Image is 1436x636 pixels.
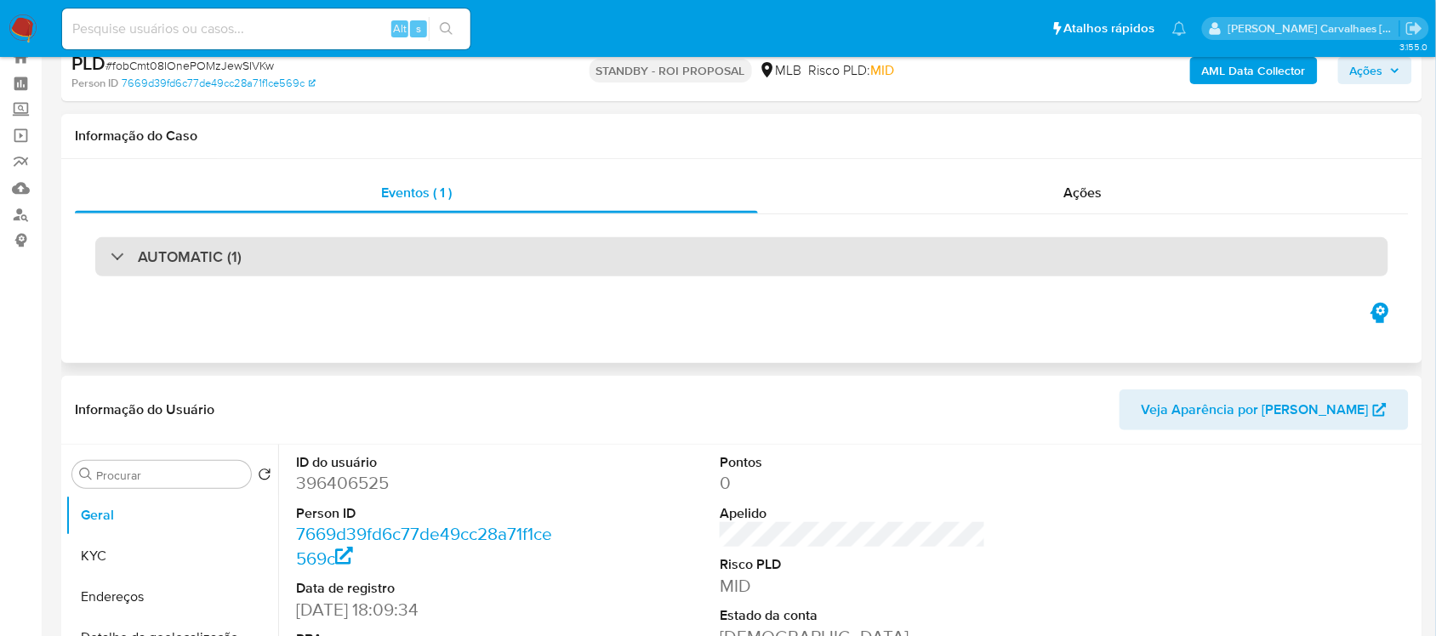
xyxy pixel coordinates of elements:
dt: Risco PLD [720,555,985,574]
dt: Apelido [720,504,985,523]
p: STANDBY - ROI PROPOSAL [590,59,752,82]
dt: ID do usuário [296,453,561,472]
dt: Estado da conta [720,606,985,625]
span: # fobCmt08IOnePOMzJewSIVKw [105,57,274,74]
a: 7669d39fd6c77de49cc28a71f1ce569c [296,521,552,570]
button: Procurar [79,468,93,481]
dt: Pontos [720,453,985,472]
dt: Data de registro [296,579,561,598]
button: KYC [66,536,278,576]
button: AML Data Collector [1190,57,1318,84]
button: Retornar ao pedido padrão [258,468,271,486]
button: search-icon [429,17,464,41]
span: Veja Aparência por [PERSON_NAME] [1142,389,1369,430]
span: s [416,20,421,37]
a: Notificações [1172,21,1187,36]
span: Ações [1064,183,1103,202]
span: Atalhos rápidos [1064,20,1155,37]
button: Endereços [66,576,278,617]
span: MID [871,60,895,80]
div: AUTOMATIC (1) [95,237,1388,276]
h1: Informação do Usuário [75,401,214,418]
b: Person ID [71,76,118,91]
button: Veja Aparência por [PERSON_NAME] [1120,389,1409,430]
a: 7669d39fd6c77de49cc28a71f1ce569c [122,76,316,91]
dt: Person ID [296,504,561,523]
b: PLD [71,49,105,77]
b: AML Data Collector [1202,57,1306,84]
button: Ações [1338,57,1412,84]
h1: Informação do Caso [75,128,1409,145]
dd: 396406525 [296,471,561,495]
button: Geral [66,495,278,536]
dd: [DATE] 18:09:34 [296,598,561,622]
dd: 0 [720,471,985,495]
div: MLB [759,61,802,80]
a: Sair [1405,20,1423,37]
span: Alt [393,20,407,37]
input: Pesquise usuários ou casos... [62,18,470,40]
input: Procurar [96,468,244,483]
span: Eventos ( 1 ) [381,183,452,202]
span: Risco PLD: [809,61,895,80]
dd: MID [720,574,985,598]
span: Ações [1350,57,1383,84]
p: sara.carvalhaes@mercadopago.com.br [1228,20,1400,37]
span: 3.155.0 [1399,40,1427,54]
h3: AUTOMATIC (1) [138,247,242,266]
